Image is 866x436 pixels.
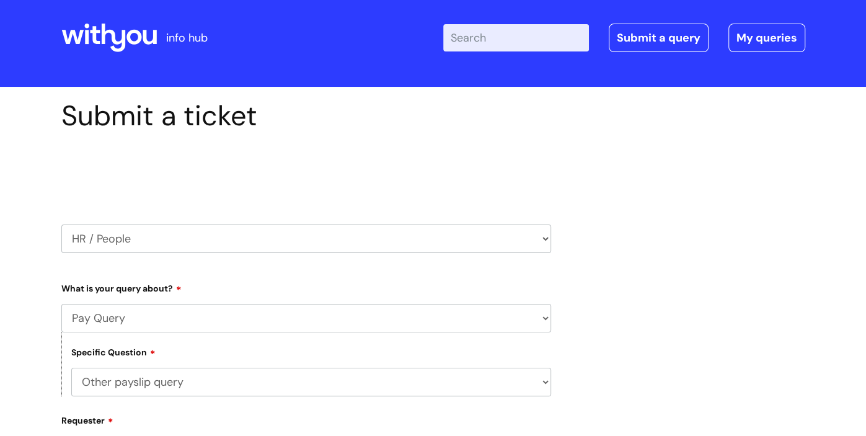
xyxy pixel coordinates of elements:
[61,279,551,294] label: What is your query about?
[61,161,551,184] h2: Select issue type
[166,28,208,48] p: info hub
[61,99,551,133] h1: Submit a ticket
[71,345,156,358] label: Specific Question
[443,24,589,51] input: Search
[61,411,551,426] label: Requester
[728,24,805,52] a: My queries
[609,24,709,52] a: Submit a query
